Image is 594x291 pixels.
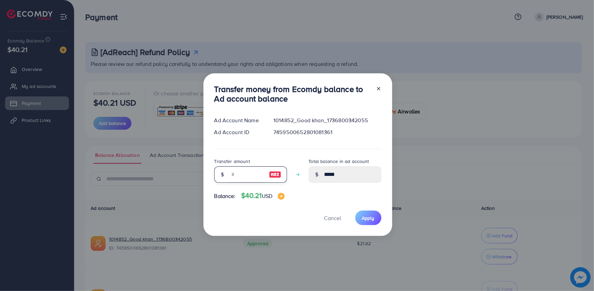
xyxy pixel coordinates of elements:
[241,192,285,200] h4: $40.21
[309,158,369,165] label: Total balance in ad account
[316,211,350,225] button: Cancel
[268,128,386,136] div: 7459500652801081361
[269,170,281,179] img: image
[262,192,272,200] span: USD
[214,192,236,200] span: Balance:
[278,193,285,200] img: image
[214,84,371,104] h3: Transfer money from Ecomdy balance to Ad account balance
[355,211,381,225] button: Apply
[362,215,375,221] span: Apply
[214,158,250,165] label: Transfer amount
[268,116,386,124] div: 1014852_Good khan_1736800342055
[209,116,268,124] div: Ad Account Name
[324,214,341,222] span: Cancel
[209,128,268,136] div: Ad Account ID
